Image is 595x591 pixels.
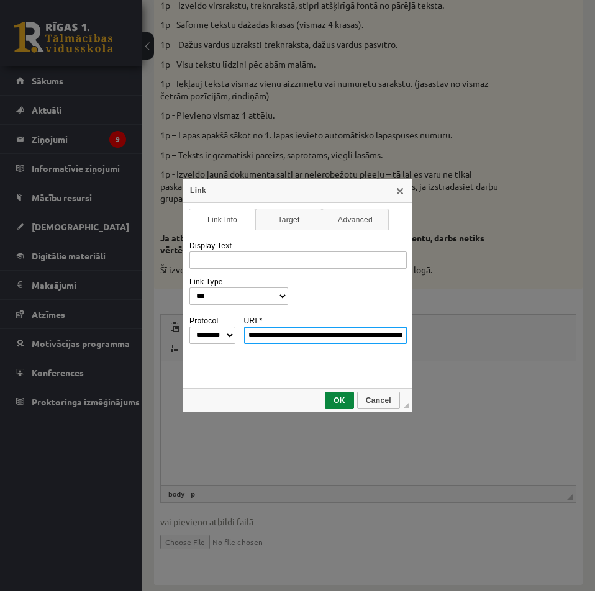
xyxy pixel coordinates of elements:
a: Link Info [189,209,256,230]
label: Protocol [189,317,218,325]
span: OK [326,396,353,405]
body: Editor, wiswyg-editor-user-answer-47434027826720 [12,12,402,25]
span: Cancel [358,396,399,405]
a: OK [325,392,354,409]
a: Advanced [322,209,389,230]
div: Link Info [189,236,406,385]
div: Resize [403,402,409,408]
label: URL [244,317,263,325]
a: Close [395,186,405,196]
div: Link [183,179,412,203]
a: Cancel [357,392,400,409]
a: Target [255,209,322,230]
label: Display Text [189,241,232,250]
label: Link Type [189,277,223,286]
